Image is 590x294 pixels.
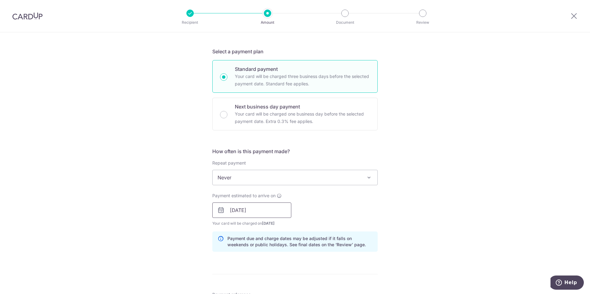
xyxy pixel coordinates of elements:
span: Your card will be charged on [212,220,291,227]
p: Recipient [167,19,213,26]
span: Never [213,170,377,185]
iframe: Opens a widget where you can find more information [551,276,584,291]
p: Payment due and charge dates may be adjusted if it falls on weekends or public holidays. See fina... [227,235,372,248]
p: Document [322,19,368,26]
p: Amount [245,19,290,26]
span: [DATE] [262,221,275,226]
h5: How often is this payment made? [212,148,378,155]
label: Repeat payment [212,160,246,166]
span: Payment estimated to arrive on [212,193,276,199]
h5: Select a payment plan [212,48,378,55]
p: Review [400,19,446,26]
input: DD / MM / YYYY [212,202,291,218]
p: Standard payment [235,65,370,73]
p: Your card will be charged three business days before the selected payment date. Standard fee appl... [235,73,370,88]
span: Never [212,170,378,185]
img: CardUp [12,12,43,20]
p: Next business day payment [235,103,370,110]
p: Your card will be charged one business day before the selected payment date. Extra 0.3% fee applies. [235,110,370,125]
